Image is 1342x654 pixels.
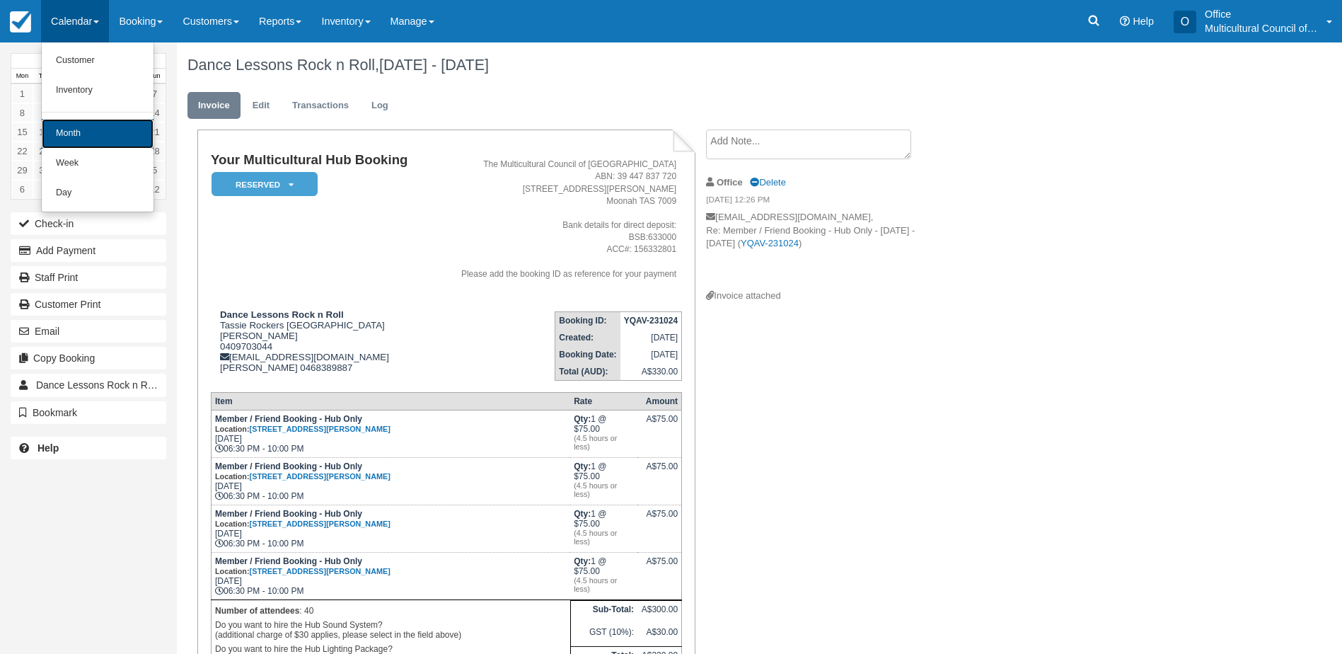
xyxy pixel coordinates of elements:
h1: Dance Lessons Rock n Roll, [187,57,1173,74]
span: [DATE] - [DATE] [379,56,489,74]
a: 1 [11,84,33,103]
th: Mon [11,69,33,84]
a: Month [42,119,154,149]
small: Location: [215,567,391,575]
h1: Your Multicultural Hub Booking [211,153,430,168]
td: A$330.00 [620,363,682,381]
img: checkfront-main-nav-mini-logo.png [10,11,31,33]
th: Booking Date: [555,346,620,363]
button: Check-in [11,212,166,235]
th: Sun [144,69,166,84]
em: (4.5 hours or less) [574,434,634,451]
a: Invoice [187,92,241,120]
span: Dance Lessons Rock n Roll [36,379,158,391]
em: Reserved [212,172,318,197]
strong: Number of attendees [215,606,299,616]
td: [DATE] 06:30 PM - 10:00 PM [211,457,570,505]
a: Help [11,437,166,459]
th: Item [211,392,570,410]
a: 14 [144,103,166,122]
div: A$75.00 [641,556,678,578]
a: Edit [242,92,280,120]
button: Email [11,320,166,343]
td: [DATE] 06:30 PM - 10:00 PM [211,552,570,599]
th: Rate [570,392,637,410]
a: YQAV-231024 [741,238,799,248]
p: : 40 [215,604,567,618]
th: Tue [33,69,55,84]
button: Add Payment [11,239,166,262]
a: 7 [144,84,166,103]
div: A$75.00 [641,461,678,483]
a: 8 [11,103,33,122]
td: 1 @ $75.00 [570,410,637,457]
p: Office [1205,7,1318,21]
strong: YQAV-231024 [624,316,678,326]
a: Reserved [211,171,313,197]
strong: Dance Lessons Rock n Roll [220,309,344,320]
em: [DATE] 12:26 PM [706,194,944,210]
td: 1 @ $75.00 [570,505,637,552]
a: Customer [42,46,154,76]
button: Bookmark [11,401,166,424]
a: 23 [33,142,55,161]
ul: Calendar [41,42,154,212]
td: [DATE] [620,346,682,363]
a: 9 [33,103,55,122]
a: Delete [750,177,785,188]
th: Sub-Total: [570,600,637,623]
a: [STREET_ADDRESS][PERSON_NAME] [250,472,391,481]
a: 5 [144,161,166,180]
th: Total (AUD): [555,363,620,381]
a: [STREET_ADDRESS][PERSON_NAME] [250,567,391,575]
a: 29 [11,161,33,180]
a: 12 [144,180,166,199]
a: 15 [11,122,33,142]
a: 22 [11,142,33,161]
div: A$75.00 [641,414,678,435]
a: Day [42,178,154,208]
td: [DATE] [620,329,682,346]
a: Log [361,92,399,120]
b: Help [37,442,59,454]
small: Location: [215,520,391,528]
div: A$75.00 [641,509,678,530]
th: Created: [555,329,620,346]
strong: Member / Friend Booking - Hub Only [215,556,391,576]
strong: Qty [574,461,591,471]
a: 2 [33,84,55,103]
strong: Qty [574,414,591,424]
address: The Multicultural Council of [GEOGRAPHIC_DATA] ABN: 39 447 837 720 [STREET_ADDRESS][PERSON_NAME] ... [436,159,676,280]
td: A$30.00 [637,624,682,646]
a: Inventory [42,76,154,105]
span: Help [1133,16,1154,27]
th: Amount [637,392,682,410]
i: Help [1120,16,1130,26]
strong: Member / Friend Booking - Hub Only [215,414,391,434]
strong: Member / Friend Booking - Hub Only [215,461,391,481]
a: 28 [144,142,166,161]
small: Location: [215,472,391,481]
strong: Qty [574,556,591,566]
strong: Member / Friend Booking - Hub Only [215,509,391,529]
td: GST (10%): [570,624,637,646]
td: [DATE] 06:30 PM - 10:00 PM [211,505,570,552]
a: 21 [144,122,166,142]
a: [STREET_ADDRESS][PERSON_NAME] [250,425,391,433]
a: 7 [33,180,55,199]
p: [EMAIL_ADDRESS][DOMAIN_NAME], Re: Member / Friend Booking - Hub Only - [DATE] - [DATE] ( ) [706,211,944,289]
a: Staff Print [11,266,166,289]
small: Location: [215,425,391,433]
td: [DATE] 06:30 PM - 10:00 PM [211,410,570,457]
button: Copy Booking [11,347,166,369]
em: (4.5 hours or less) [574,529,634,546]
a: [STREET_ADDRESS][PERSON_NAME] [250,520,391,528]
a: 16 [33,122,55,142]
a: 30 [33,161,55,180]
em: (4.5 hours or less) [574,576,634,593]
div: Invoice attached [706,289,944,303]
td: A$300.00 [637,600,682,623]
td: 1 @ $75.00 [570,457,637,505]
p: Do you want to hire the Hub Sound System? (additional charge of $30 applies, please select in the... [215,618,567,642]
em: (4.5 hours or less) [574,481,634,498]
